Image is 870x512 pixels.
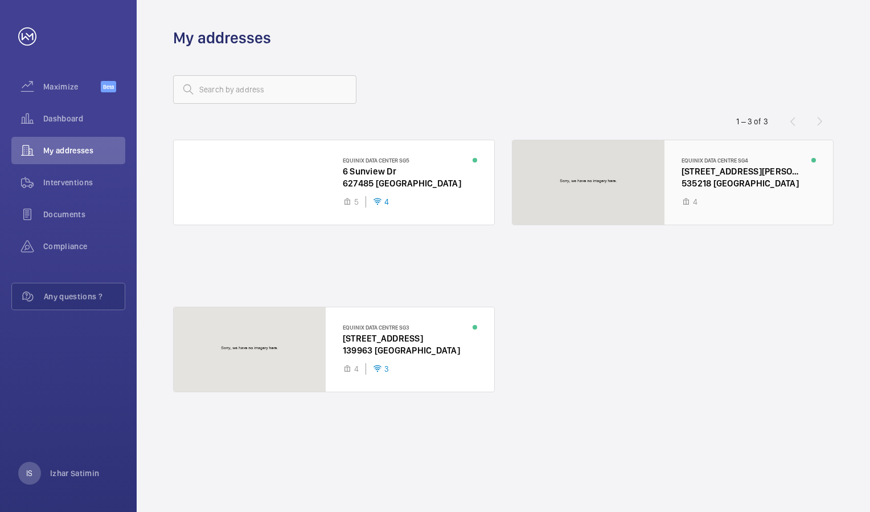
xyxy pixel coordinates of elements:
div: 1 – 3 of 3 [736,116,768,127]
span: My addresses [43,145,125,156]
span: Documents [43,209,125,220]
span: Beta [101,81,116,92]
span: Compliance [43,241,125,252]
p: IS [26,468,32,479]
span: Any questions ? [44,291,125,302]
span: Dashboard [43,113,125,124]
input: Search by address [173,75,356,104]
span: Interventions [43,177,125,188]
span: Maximize [43,81,101,92]
h1: My addresses [173,27,271,48]
p: Izhar Satimin [50,468,100,479]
